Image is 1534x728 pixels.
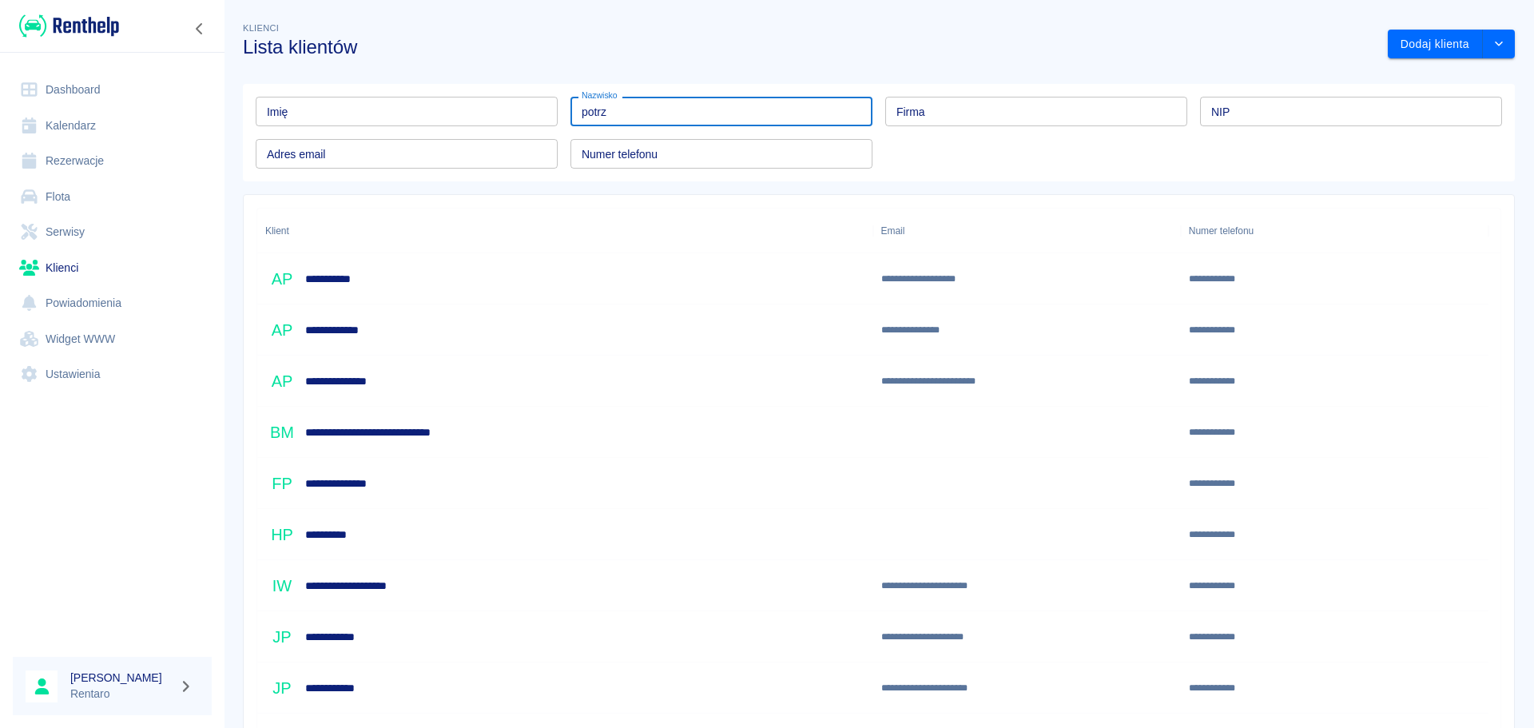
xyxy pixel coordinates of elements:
[265,209,289,253] div: Klient
[243,36,1375,58] h3: Lista klientów
[13,179,212,215] a: Flota
[13,72,212,108] a: Dashboard
[265,671,299,705] div: JP
[13,143,212,179] a: Rezerwacje
[265,569,299,603] div: IW
[265,262,299,296] div: AP
[1181,209,1488,253] div: Numer telefonu
[1483,30,1515,59] button: drop-down
[13,108,212,144] a: Kalendarz
[70,686,173,702] p: Rentaro
[881,209,905,253] div: Email
[13,321,212,357] a: Widget WWW
[265,364,299,398] div: AP
[265,313,299,347] div: AP
[257,209,873,253] div: Klient
[265,518,299,551] div: HP
[19,13,119,39] img: Renthelp logo
[1189,209,1254,253] div: Numer telefonu
[188,18,212,39] button: Zwiń nawigację
[13,13,119,39] a: Renthelp logo
[13,285,212,321] a: Powiadomienia
[873,209,1181,253] div: Email
[1388,30,1483,59] button: Dodaj klienta
[13,356,212,392] a: Ustawienia
[70,670,173,686] h6: [PERSON_NAME]
[265,620,299,654] div: JP
[13,250,212,286] a: Klienci
[13,214,212,250] a: Serwisy
[243,23,279,33] span: Klienci
[265,467,299,500] div: FP
[582,90,618,101] label: Nazwisko
[265,416,299,449] div: BM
